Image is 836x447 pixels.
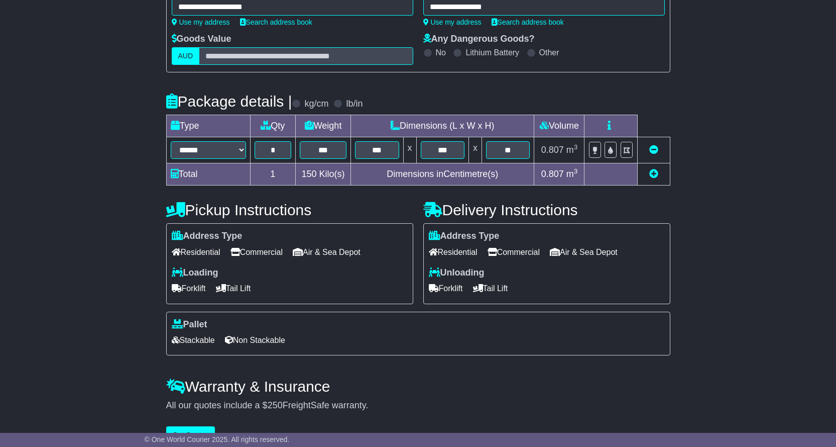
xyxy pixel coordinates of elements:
span: 150 [302,169,317,179]
sup: 3 [574,143,578,151]
span: Stackable [172,332,215,348]
label: Loading [172,267,218,279]
a: Search address book [492,18,564,26]
td: Volume [534,115,584,137]
label: lb/in [346,99,363,110]
label: Lithium Battery [465,48,519,57]
span: © One World Courier 2025. All rights reserved. [145,435,290,443]
span: Commercial [230,244,283,260]
td: Weight [296,115,351,137]
td: Kilo(s) [296,163,351,186]
a: Remove this item [649,145,658,155]
td: x [403,137,416,163]
a: Search address book [240,18,312,26]
label: Pallet [172,319,207,330]
label: kg/cm [304,99,328,110]
label: Address Type [429,231,500,242]
label: Any Dangerous Goods? [423,34,535,45]
span: Forklift [172,281,206,296]
a: Add new item [649,169,658,179]
label: Address Type [172,231,243,242]
label: Unloading [429,267,485,279]
td: Qty [250,115,296,137]
span: Tail Lift [216,281,251,296]
h4: Warranty & Insurance [166,378,670,395]
span: 250 [268,400,283,410]
td: x [468,137,482,163]
span: Residential [172,244,220,260]
label: Goods Value [172,34,231,45]
span: m [566,169,578,179]
span: 0.807 [541,145,564,155]
span: Residential [429,244,477,260]
span: m [566,145,578,155]
td: 1 [250,163,296,186]
span: Non Stackable [225,332,285,348]
span: Air & Sea Depot [293,244,361,260]
label: No [436,48,446,57]
span: Tail Lift [473,281,508,296]
td: Dimensions in Centimetre(s) [351,163,534,186]
label: Other [539,48,559,57]
a: Use my address [172,18,230,26]
td: Type [166,115,250,137]
div: All our quotes include a $ FreightSafe warranty. [166,400,670,411]
span: Forklift [429,281,463,296]
span: Commercial [488,244,540,260]
td: Dimensions (L x W x H) [351,115,534,137]
h4: Pickup Instructions [166,202,413,218]
label: AUD [172,47,200,65]
button: Get Quotes [166,426,215,444]
h4: Package details | [166,93,292,110]
span: Air & Sea Depot [550,244,618,260]
sup: 3 [574,167,578,175]
h4: Delivery Instructions [423,202,670,218]
a: Use my address [423,18,482,26]
td: Total [166,163,250,186]
span: 0.807 [541,169,564,179]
